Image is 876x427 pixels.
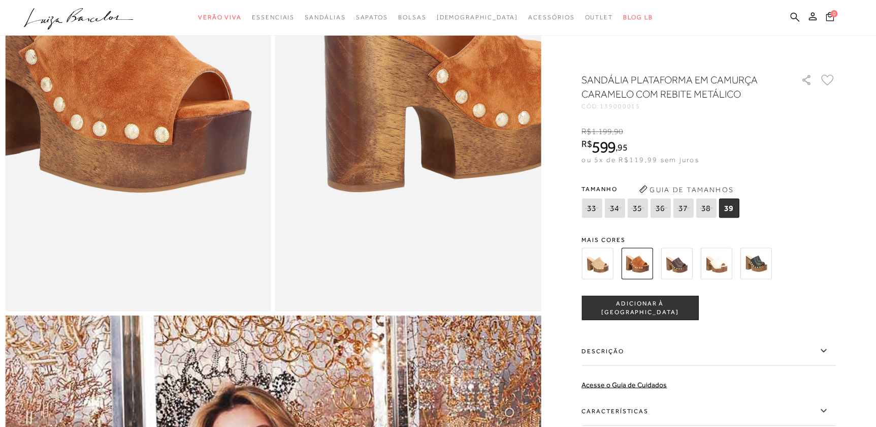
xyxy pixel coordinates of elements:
[613,127,623,136] span: 90
[591,127,612,136] span: 1.199
[581,380,667,388] a: Acesse o Guia de Cuidados
[581,336,835,365] label: Descrição
[305,14,345,21] span: Sandálias
[585,8,613,27] a: categoryNavScreenReaderText
[696,198,716,218] span: 38
[581,103,785,109] div: CÓD:
[618,141,627,152] span: 95
[585,14,613,21] span: Outlet
[581,73,772,101] h1: SANDÁLIA PLATAFORMA EM CAMURÇA CARAMELO COM REBITE METÁLICO
[305,8,345,27] a: categoryNavScreenReaderText
[615,142,627,151] i: ,
[581,236,835,242] span: Mais cores
[398,14,427,21] span: Bolsas
[823,11,837,25] button: 0
[661,248,692,279] img: SANDÁLIA PLATAFORMA EM COURO CAFÉ COM REBITE METÁLICO
[252,14,295,21] span: Essenciais
[252,8,295,27] a: categoryNavScreenReaderText
[355,8,387,27] a: categoryNavScreenReaderText
[581,127,591,136] i: R$
[650,198,670,218] span: 36
[740,248,771,279] img: SANDÁLIA PLATAFORMA EM COURO PRETO COM REBITE METÁLICO
[528,8,574,27] a: categoryNavScreenReaderText
[673,198,693,218] span: 37
[581,396,835,425] label: Características
[700,248,732,279] img: SANDÁLIA PLATAFORMA EM COURO OFF WHITE COM REBITE METÁLICO
[436,14,518,21] span: [DEMOGRAPHIC_DATA]
[612,127,623,136] i: ,
[592,137,615,156] span: 599
[581,155,699,163] span: ou 5x de R$119,99 sem juros
[604,198,625,218] span: 34
[582,299,698,317] span: ADICIONAR À [GEOGRAPHIC_DATA]
[581,139,592,148] i: R$
[581,198,602,218] span: 33
[581,295,698,320] button: ADICIONAR À [GEOGRAPHIC_DATA]
[398,8,427,27] a: categoryNavScreenReaderText
[600,103,640,110] span: 139000015
[623,8,653,27] a: BLOG LB
[528,14,574,21] span: Acessórios
[627,198,647,218] span: 35
[436,8,518,27] a: noSubCategoriesText
[198,14,242,21] span: Verão Viva
[830,10,837,17] span: 0
[581,181,741,196] span: Tamanho
[581,248,613,279] img: SANDÁLIA PLATAFORMA EM CAMURÇA BEGE TITÂNIO COM REBITE METÁLICO
[623,14,653,21] span: BLOG LB
[355,14,387,21] span: Sapatos
[621,248,653,279] img: SANDÁLIA PLATAFORMA EM CAMURÇA CARAMELO COM REBITE METÁLICO
[635,181,737,197] button: Guia de Tamanhos
[719,198,739,218] span: 39
[198,8,242,27] a: categoryNavScreenReaderText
